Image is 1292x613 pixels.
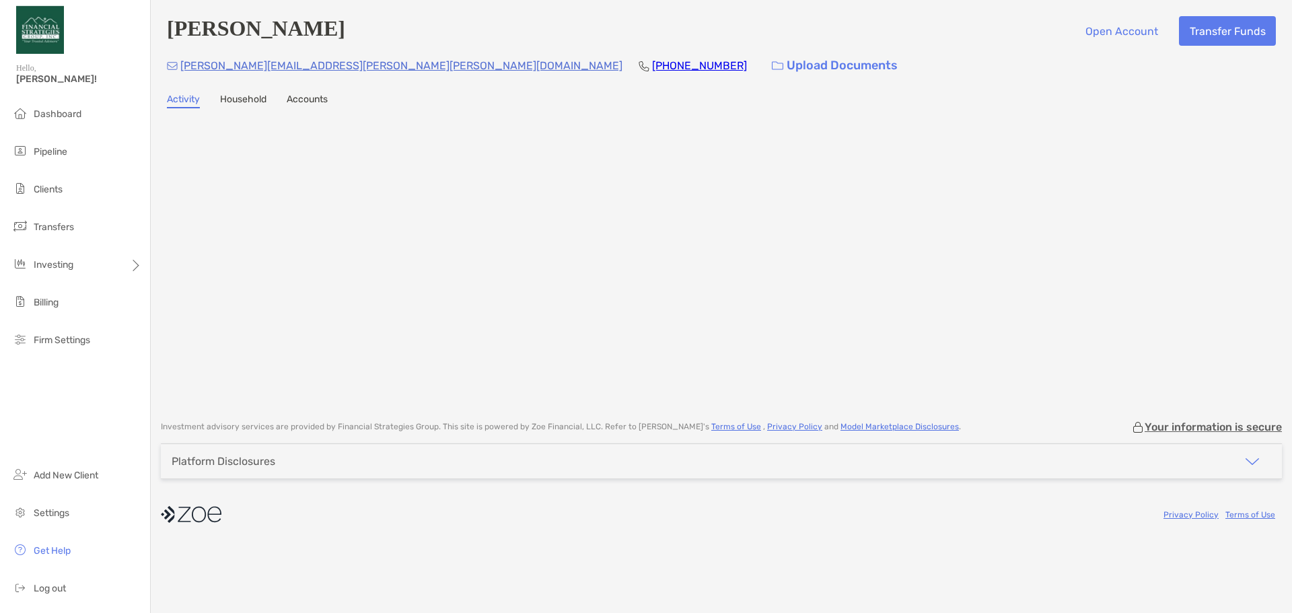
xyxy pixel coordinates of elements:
[1145,421,1282,433] p: Your information is secure
[34,221,74,233] span: Transfers
[12,579,28,596] img: logout icon
[12,293,28,310] img: billing icon
[161,499,221,530] img: company logo
[639,61,649,71] img: Phone Icon
[16,5,64,54] img: Zoe Logo
[34,545,71,556] span: Get Help
[12,542,28,558] img: get-help icon
[167,16,345,46] h4: [PERSON_NAME]
[220,94,266,108] a: Household
[1179,16,1276,46] button: Transfer Funds
[1225,510,1275,519] a: Terms of Use
[12,331,28,347] img: firm-settings icon
[180,57,622,74] p: [PERSON_NAME][EMAIL_ADDRESS][PERSON_NAME][PERSON_NAME][DOMAIN_NAME]
[1244,454,1260,470] img: icon arrow
[711,422,761,431] a: Terms of Use
[34,297,59,308] span: Billing
[12,466,28,482] img: add_new_client icon
[12,218,28,234] img: transfers icon
[34,334,90,346] span: Firm Settings
[167,94,200,108] a: Activity
[1075,16,1168,46] button: Open Account
[34,184,63,195] span: Clients
[34,507,69,519] span: Settings
[763,51,906,80] a: Upload Documents
[652,59,747,72] a: [PHONE_NUMBER]
[34,146,67,157] span: Pipeline
[1163,510,1219,519] a: Privacy Policy
[772,61,783,71] img: button icon
[172,455,275,468] div: Platform Disclosures
[840,422,959,431] a: Model Marketplace Disclosures
[34,583,66,594] span: Log out
[161,422,961,432] p: Investment advisory services are provided by Financial Strategies Group . This site is powered by...
[12,504,28,520] img: settings icon
[12,256,28,272] img: investing icon
[767,422,822,431] a: Privacy Policy
[12,180,28,196] img: clients icon
[287,94,328,108] a: Accounts
[12,143,28,159] img: pipeline icon
[34,259,73,271] span: Investing
[34,470,98,481] span: Add New Client
[167,62,178,70] img: Email Icon
[16,73,142,85] span: [PERSON_NAME]!
[12,105,28,121] img: dashboard icon
[34,108,81,120] span: Dashboard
